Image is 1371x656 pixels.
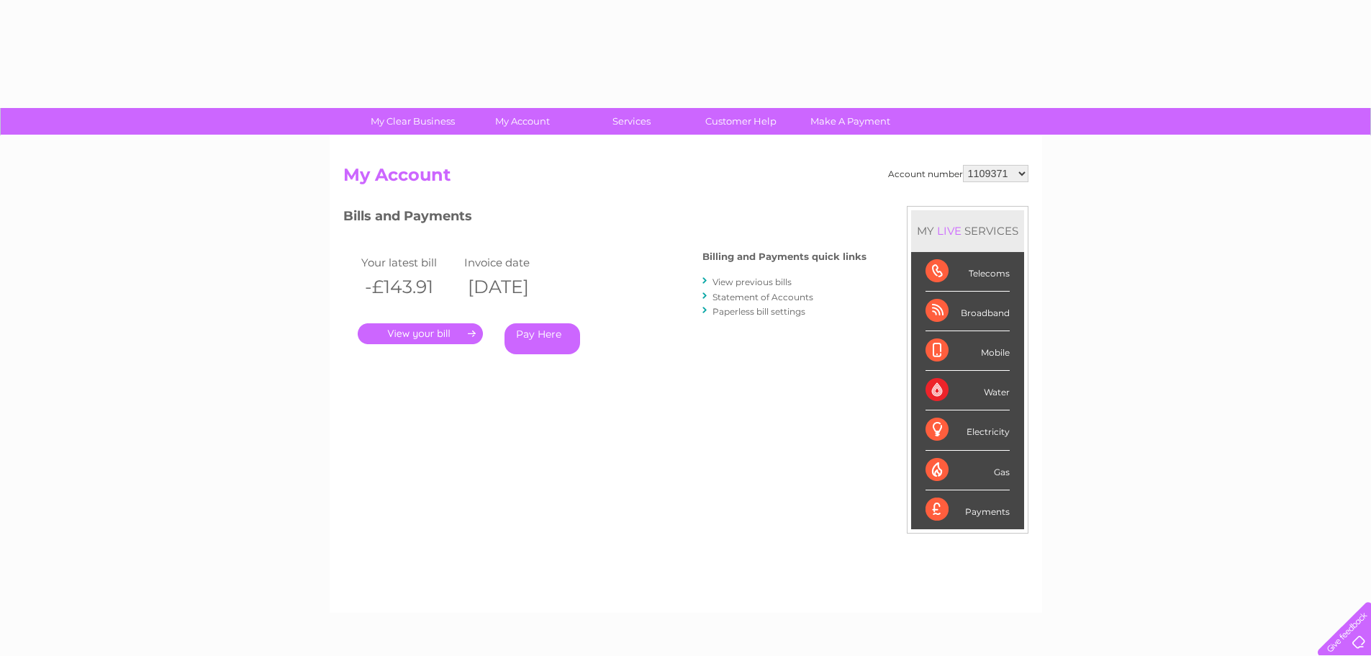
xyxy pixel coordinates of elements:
a: Pay Here [504,323,580,354]
a: Customer Help [682,108,800,135]
div: Payments [926,490,1010,529]
a: Statement of Accounts [712,292,813,302]
div: Telecoms [926,252,1010,292]
a: View previous bills [712,277,792,287]
div: Water [926,371,1010,410]
a: Services [572,108,691,135]
a: . [358,323,483,344]
div: Mobile [926,331,1010,371]
h2: My Account [343,165,1028,192]
h3: Bills and Payments [343,206,867,231]
a: Make A Payment [791,108,910,135]
td: Your latest bill [358,253,461,272]
div: Account number [888,165,1028,182]
h4: Billing and Payments quick links [702,251,867,262]
div: MY SERVICES [911,210,1024,251]
div: Broadband [926,292,1010,331]
div: Gas [926,451,1010,490]
th: [DATE] [461,272,564,302]
div: Electricity [926,410,1010,450]
a: My Clear Business [353,108,472,135]
a: My Account [463,108,582,135]
a: Paperless bill settings [712,306,805,317]
div: LIVE [934,224,964,238]
td: Invoice date [461,253,564,272]
th: -£143.91 [358,272,461,302]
